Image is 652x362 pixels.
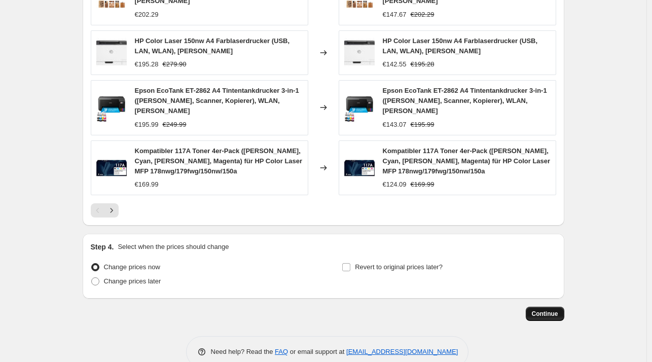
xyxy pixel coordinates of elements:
div: €147.67 [383,10,407,20]
span: Change prices later [104,277,161,285]
span: Revert to original prices later? [355,263,443,271]
div: €142.55 [383,59,407,69]
span: Continue [532,310,558,318]
span: HP Color Laser 150nw A4 Farblaserdrucker (USB, LAN, WLAN), [PERSON_NAME] [135,37,290,55]
img: 71vTjXn56aL_80x.jpg [344,92,375,123]
strike: €169.99 [411,179,434,190]
strike: €202.29 [411,10,434,20]
strike: €279.90 [163,59,187,69]
span: Epson EcoTank ET-2862 A4 Tintentankdrucker 3-in-1 ([PERSON_NAME], Scanner, Kopierer), WLAN, [PERS... [135,87,299,115]
button: Next [104,203,119,218]
button: Continue [526,307,564,321]
span: Kompatibler 117A Toner 4er-Pack ([PERSON_NAME], Cyan, [PERSON_NAME], Magenta) für HP Color Laser ... [135,147,303,175]
img: 61OwuQMoD1L_80x.jpg [344,38,375,68]
a: [EMAIL_ADDRESS][DOMAIN_NAME] [346,348,458,355]
span: Change prices now [104,263,160,271]
img: 61OwuQMoD1L_80x.jpg [96,38,127,68]
span: HP Color Laser 150nw A4 Farblaserdrucker (USB, LAN, WLAN), [PERSON_NAME] [383,37,538,55]
div: €143.07 [383,120,407,130]
strike: €195.99 [411,120,434,130]
div: €202.29 [135,10,159,20]
div: €169.99 [135,179,159,190]
div: €195.99 [135,120,159,130]
span: Epson EcoTank ET-2862 A4 Tintentankdrucker 3-in-1 ([PERSON_NAME], Scanner, Kopierer), WLAN, [PERS... [383,87,547,115]
img: 71vTjXn56aL_80x.jpg [96,92,127,123]
div: €124.09 [383,179,407,190]
strike: €195.28 [411,59,434,69]
span: Need help? Read the [211,348,275,355]
span: or email support at [288,348,346,355]
span: Kompatibler 117A Toner 4er-Pack ([PERSON_NAME], Cyan, [PERSON_NAME], Magenta) für HP Color Laser ... [383,147,551,175]
strike: €249.99 [163,120,187,130]
p: Select when the prices should change [118,242,229,252]
h2: Step 4. [91,242,114,252]
img: 61a_U2I8wlL_80x.jpg [344,153,375,183]
div: €195.28 [135,59,159,69]
a: FAQ [275,348,288,355]
img: 61a_U2I8wlL_80x.jpg [96,153,127,183]
nav: Pagination [91,203,119,218]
